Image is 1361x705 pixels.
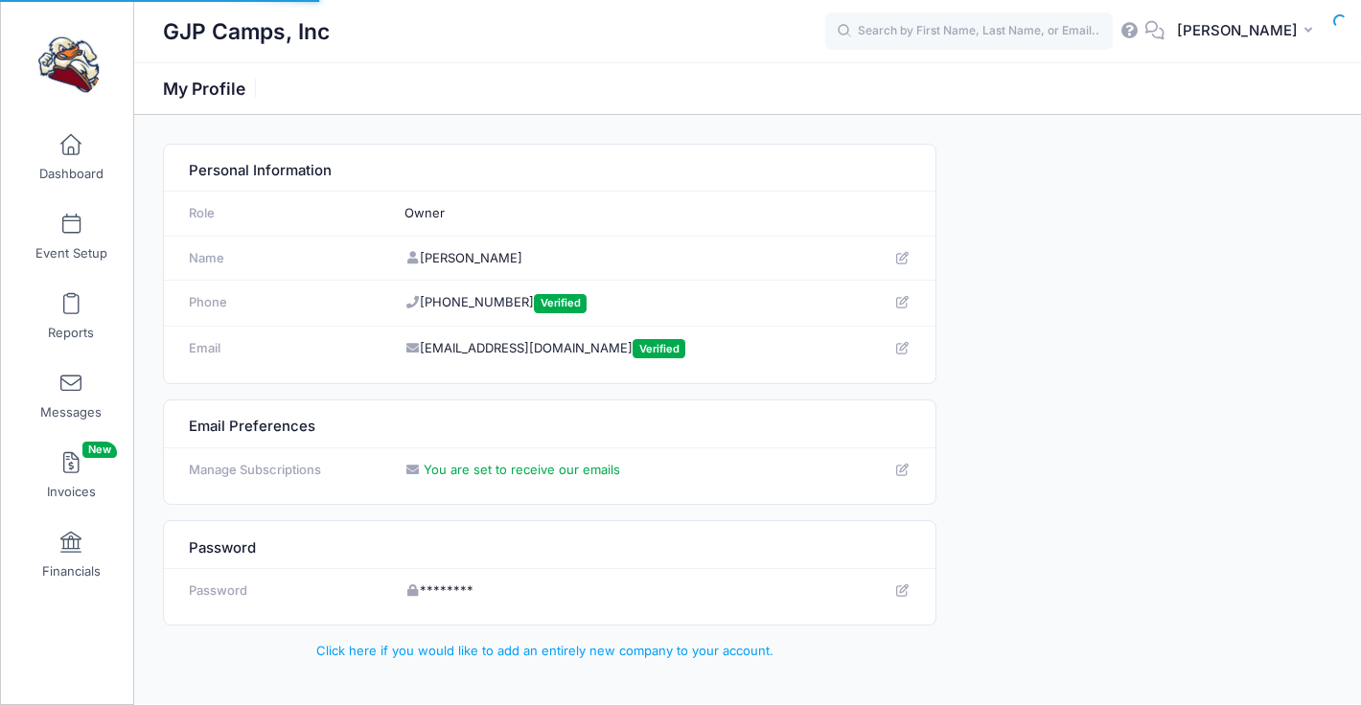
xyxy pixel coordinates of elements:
span: Dashboard [39,166,104,182]
input: Search by First Name, Last Name, or Email... [825,12,1113,51]
span: Event Setup [35,245,107,262]
span: Verified [534,294,587,312]
td: [EMAIL_ADDRESS][DOMAIN_NAME] [395,326,858,371]
span: New [82,442,117,458]
a: Reports [26,283,117,350]
h1: My Profile [163,79,262,99]
div: Manage Subscriptions [179,461,385,480]
div: Personal Information [179,154,919,182]
span: Invoices [47,484,96,500]
a: Messages [26,362,117,429]
div: Role [179,204,385,223]
span: Reports [48,325,94,341]
div: Email [179,339,385,358]
div: Email Preferences [179,410,919,438]
td: [PERSON_NAME] [395,236,858,281]
div: Name [179,249,385,268]
a: Financials [26,521,117,588]
span: Messages [40,404,102,421]
a: Click here if you would like to add an entirely new company to your account. [316,643,773,658]
div: Password [179,581,385,601]
td: Owner [395,192,858,237]
h1: GJP Camps, Inc [163,10,330,54]
td: [PHONE_NUMBER] [395,281,858,326]
div: Password [179,531,919,558]
button: [PERSON_NAME] [1165,10,1332,54]
a: Dashboard [26,124,117,191]
span: [PERSON_NAME] [1177,20,1298,41]
a: GJP Camps, Inc [1,20,135,111]
a: InvoicesNew [26,442,117,509]
div: Phone [179,293,385,312]
a: Event Setup [26,203,117,270]
img: GJP Camps, Inc [33,30,104,102]
span: You are set to receive our emails [424,462,620,477]
span: Verified [633,339,685,357]
span: Financials [42,563,101,580]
